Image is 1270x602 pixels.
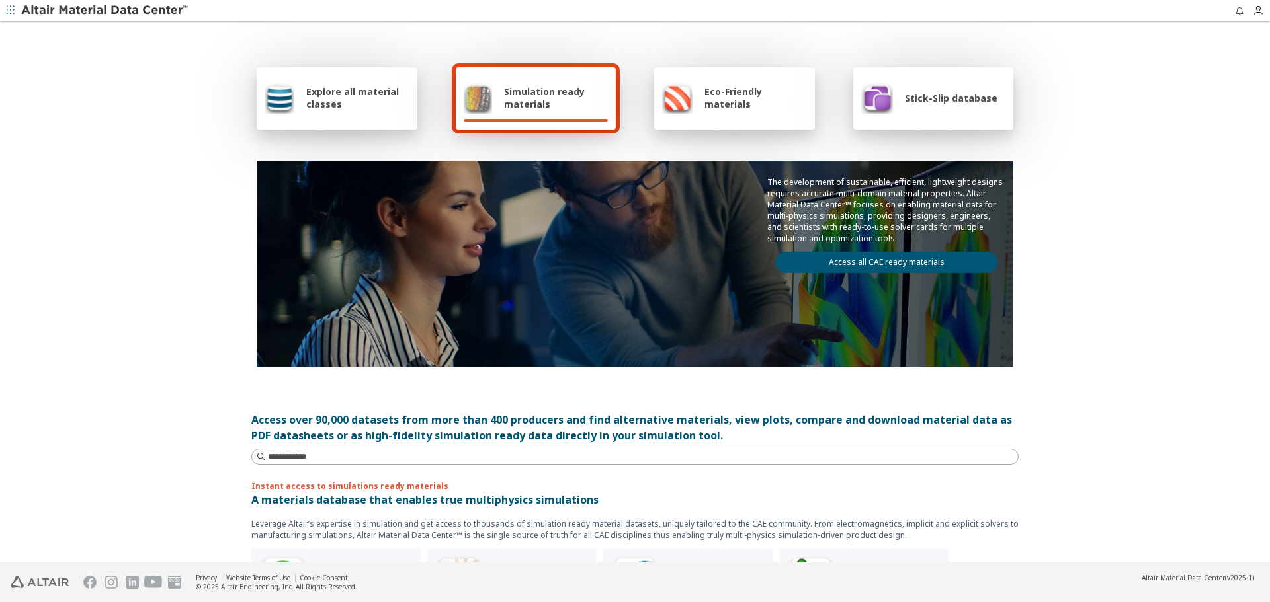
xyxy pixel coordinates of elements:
div: © 2025 Altair Engineering, Inc. All Rights Reserved. [196,582,357,591]
span: Explore all material classes [306,85,409,110]
span: Eco-Friendly materials [704,85,806,110]
div: Access over 90,000 datasets from more than 400 producers and find alternative materials, view plo... [251,412,1019,443]
img: Eco-Friendly materials [662,82,693,114]
div: (v2025.1) [1142,573,1254,582]
p: Leverage Altair’s expertise in simulation and get access to thousands of simulation ready materia... [251,518,1019,541]
span: Simulation ready materials [504,85,608,110]
img: Altair Engineering [11,576,69,588]
a: Privacy [196,573,217,582]
a: Cookie Consent [300,573,348,582]
span: Stick-Slip database [905,92,997,104]
p: Instant access to simulations ready materials [251,480,1019,492]
img: Altair Material Data Center [21,4,190,17]
img: Stick-Slip database [861,82,893,114]
span: Altair Material Data Center [1142,573,1225,582]
a: Website Terms of Use [226,573,290,582]
a: Access all CAE ready materials [775,252,997,273]
img: Explore all material classes [265,82,294,114]
p: A materials database that enables true multiphysics simulations [251,492,1019,508]
img: Simulation ready materials [464,82,492,114]
p: The development of sustainable, efficient, lightweight designs requires accurate multi-domain mat... [767,176,1005,244]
